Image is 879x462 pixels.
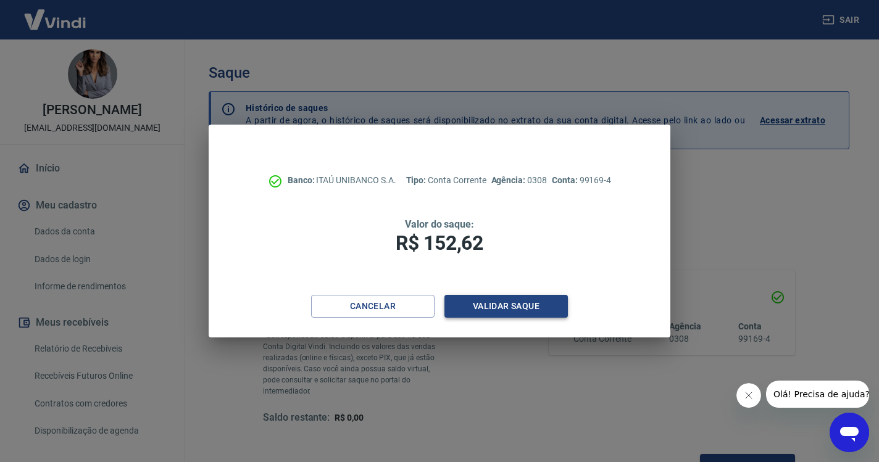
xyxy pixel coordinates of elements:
[491,175,528,185] span: Agência:
[288,174,396,187] p: ITAÚ UNIBANCO S.A.
[311,295,435,318] button: Cancelar
[396,231,483,255] span: R$ 152,62
[736,383,761,408] iframe: Fechar mensagem
[552,175,580,185] span: Conta:
[552,174,611,187] p: 99169-4
[830,413,869,452] iframe: Botão para abrir a janela de mensagens
[405,218,474,230] span: Valor do saque:
[7,9,104,19] span: Olá! Precisa de ajuda?
[766,381,869,408] iframe: Mensagem da empresa
[406,174,486,187] p: Conta Corrente
[491,174,547,187] p: 0308
[288,175,317,185] span: Banco:
[406,175,428,185] span: Tipo:
[444,295,568,318] button: Validar saque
